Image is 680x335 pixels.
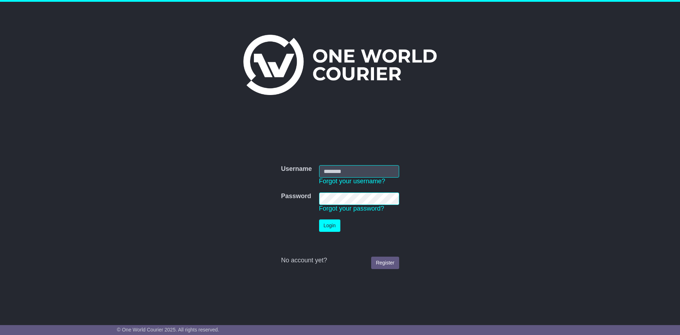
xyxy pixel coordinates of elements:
button: Login [319,219,340,232]
div: No account yet? [281,257,399,264]
span: © One World Courier 2025. All rights reserved. [117,327,219,333]
a: Forgot your username? [319,178,385,185]
a: Forgot your password? [319,205,384,212]
img: One World [243,35,437,95]
a: Register [371,257,399,269]
label: Username [281,165,312,173]
label: Password [281,192,311,200]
